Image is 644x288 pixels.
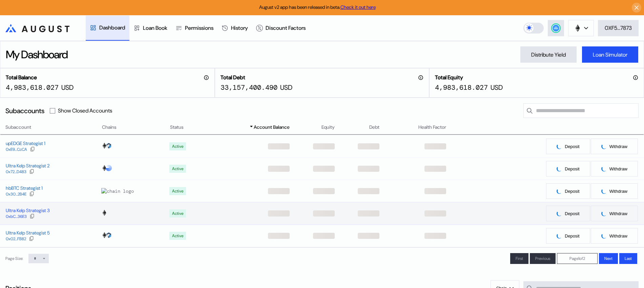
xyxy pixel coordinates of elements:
button: pendingWithdraw [590,183,638,199]
a: Dashboard [86,16,129,41]
div: Subaccounts [5,106,44,115]
img: pending [601,144,607,149]
div: Active [172,233,183,238]
button: pendingWithdraw [590,205,638,222]
span: Chains [102,124,117,131]
img: chain logo [101,143,107,149]
div: 0x30...2B4E [6,192,26,197]
div: 4,983,618.027 [435,83,488,92]
span: Deposit [565,166,579,171]
span: Previous [535,256,550,261]
div: History [231,24,248,32]
span: Deposit [565,211,579,216]
div: hbBTC Strategist 1 [6,185,43,191]
a: Loan Book [129,16,171,41]
button: pendingDeposit [546,228,590,244]
button: First [510,253,528,264]
div: Active [172,144,183,149]
img: chain logo [106,165,112,171]
span: First [516,256,523,261]
div: 0x72...D483 [6,169,26,174]
img: chain logo [574,24,581,32]
div: Loan Book [143,24,167,32]
span: Deposit [565,189,579,194]
div: 4,983,618.027 [6,83,59,92]
div: 0x02...FB82 [6,236,26,241]
h2: Total Balance [6,74,37,81]
img: pending [557,166,562,171]
span: Next [604,256,612,261]
div: 33,157,400.490 [221,83,277,92]
button: pendingDeposit [546,205,590,222]
div: Permissions [185,24,213,32]
span: Status [170,124,184,131]
button: pendingDeposit [546,161,590,177]
a: Discount Factors [252,16,310,41]
span: Account Balance [254,124,290,131]
button: pendingWithdraw [590,138,638,155]
div: upEDGE Strategist 1 [6,140,45,146]
button: chain logo [568,20,594,36]
img: pending [557,144,562,149]
span: Debt [369,124,379,131]
div: 0XF5...7873 [605,24,632,32]
div: USD [491,83,503,92]
div: Active [172,166,183,171]
img: chain logo [101,165,107,171]
h2: Total Equity [435,74,463,81]
button: Last [619,253,637,264]
button: pendingWithdraw [590,161,638,177]
span: Equity [321,124,335,131]
img: pending [557,188,562,194]
span: Subaccount [5,124,31,131]
span: Withdraw [609,144,627,149]
div: 0xbC...36E3 [6,214,27,219]
div: Ultra Kelp Strategist 5 [6,230,50,236]
div: USD [280,83,292,92]
img: pending [601,233,607,239]
button: Next [599,253,618,264]
img: chain logo [106,143,112,149]
span: August v2 app has been released in beta. [259,4,376,10]
span: Page 1 of 2 [569,256,585,261]
div: Dashboard [99,24,125,31]
img: chain logo [101,232,107,238]
div: Loan Simulator [593,51,627,58]
img: chain logo [101,210,107,216]
button: pendingWithdraw [590,228,638,244]
div: Ultra Kelp Strategist 3 [6,207,50,213]
img: pending [601,188,607,194]
button: pendingDeposit [546,138,590,155]
div: Active [172,211,183,216]
span: Withdraw [609,211,627,216]
button: Loan Simulator [582,46,638,63]
button: pendingDeposit [546,183,590,199]
img: pending [557,211,562,216]
a: History [217,16,252,41]
span: Withdraw [609,233,627,239]
button: Distribute Yield [520,46,577,63]
span: Withdraw [609,166,627,171]
img: pending [601,166,607,171]
span: Last [625,256,632,261]
div: 0xE9...CcCA [6,147,27,152]
div: USD [61,83,74,92]
a: Check it out here [340,4,376,10]
img: pending [601,211,607,216]
div: Discount Factors [266,24,306,32]
div: My Dashboard [6,47,67,62]
h2: Total Debt [221,74,245,81]
div: Distribute Yield [531,51,566,58]
span: Health Factor [418,124,446,131]
span: Deposit [565,144,579,149]
span: Deposit [565,233,579,239]
img: pending [557,233,562,239]
div: Active [172,189,183,193]
img: chain logo [106,232,112,238]
button: Previous [530,253,556,264]
span: Withdraw [609,189,627,194]
button: 0XF5...7873 [598,20,639,36]
div: Page Size: [5,256,23,261]
label: Show Closed Accounts [58,107,112,114]
div: Ultra Kelp Strategist 2 [6,163,49,169]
